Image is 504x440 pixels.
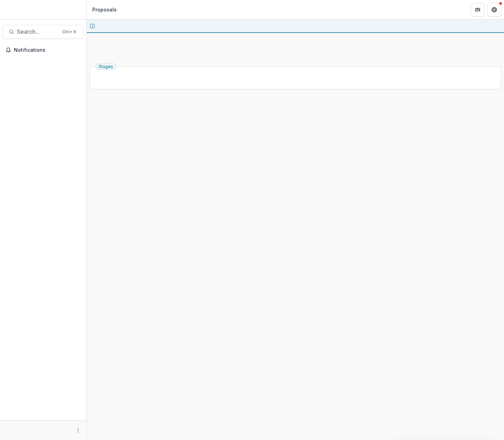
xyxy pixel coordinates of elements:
span: Notifications [14,47,81,53]
span: Search... [17,28,58,35]
button: Search... [3,25,84,39]
div: Proposals [92,6,117,13]
div: Ctrl + K [61,28,78,36]
button: More [74,426,82,434]
nav: breadcrumb [90,5,119,15]
span: Stages [99,64,113,69]
button: Notifications [3,44,84,56]
button: Get Help [487,3,501,17]
button: Partners [471,3,485,17]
